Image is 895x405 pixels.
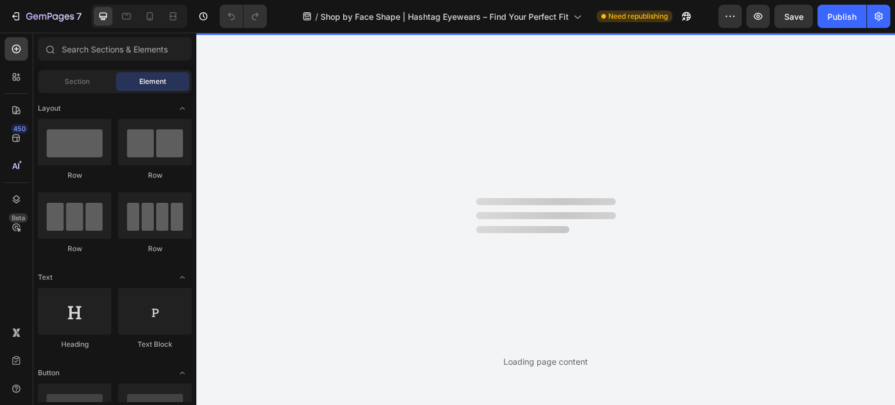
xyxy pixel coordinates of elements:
[173,364,192,382] span: Toggle open
[315,10,318,23] span: /
[38,339,111,350] div: Heading
[118,339,192,350] div: Text Block
[9,213,28,223] div: Beta
[139,76,166,87] span: Element
[38,272,52,283] span: Text
[38,368,59,378] span: Button
[827,10,857,23] div: Publish
[774,5,813,28] button: Save
[5,5,87,28] button: 7
[173,99,192,118] span: Toggle open
[608,11,668,22] span: Need republishing
[503,355,588,368] div: Loading page content
[818,5,866,28] button: Publish
[76,9,82,23] p: 7
[38,170,111,181] div: Row
[784,12,804,22] span: Save
[173,268,192,287] span: Toggle open
[38,103,61,114] span: Layout
[320,10,569,23] span: Shop by Face Shape | Hashtag Eyewears – Find Your Perfect Fit
[220,5,267,28] div: Undo/Redo
[118,244,192,254] div: Row
[38,37,192,61] input: Search Sections & Elements
[118,170,192,181] div: Row
[38,244,111,254] div: Row
[65,76,90,87] span: Section
[11,124,28,133] div: 450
